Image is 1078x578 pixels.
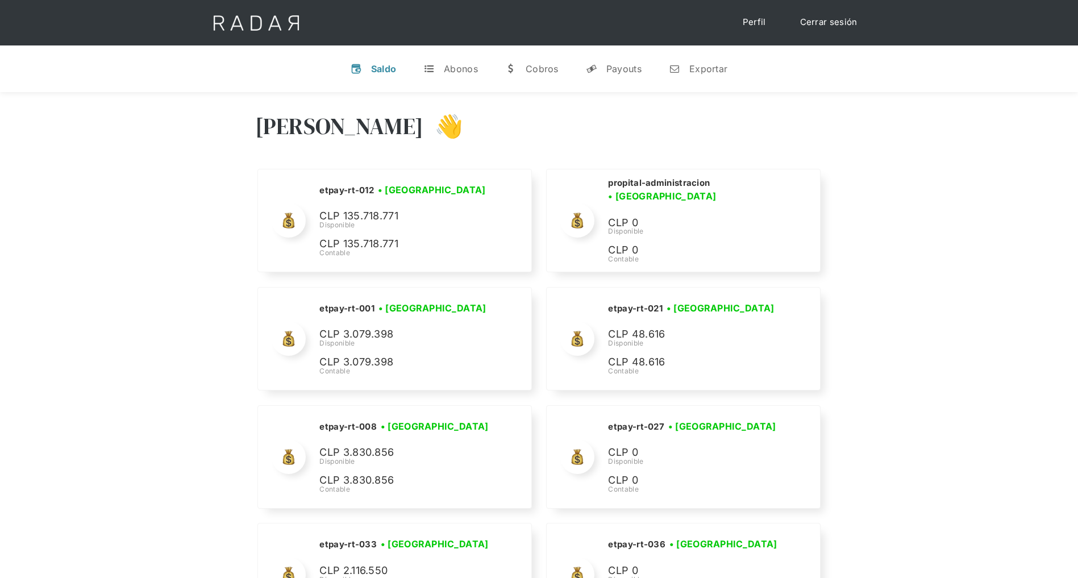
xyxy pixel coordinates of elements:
[255,112,424,140] h3: [PERSON_NAME]
[319,539,377,550] h2: etpay-rt-033
[378,301,486,315] h3: • [GEOGRAPHIC_DATA]
[371,63,397,74] div: Saldo
[319,185,374,196] h2: etpay-rt-012
[608,456,780,467] div: Disponible
[586,63,597,74] div: y
[423,63,435,74] div: t
[319,484,492,494] div: Contable
[669,537,777,551] h3: • [GEOGRAPHIC_DATA]
[319,354,490,371] p: CLP 3.079.398
[669,63,680,74] div: n
[608,338,779,348] div: Disponible
[319,456,492,467] div: Disponible
[378,183,486,197] h3: • [GEOGRAPHIC_DATA]
[608,326,779,343] p: CLP 48.616
[423,112,463,140] h3: 👋
[319,444,490,461] p: CLP 3.830.856
[608,226,806,236] div: Disponible
[608,366,779,376] div: Contable
[526,63,559,74] div: Cobros
[319,220,490,230] div: Disponible
[444,63,478,74] div: Abonos
[381,419,489,433] h3: • [GEOGRAPHIC_DATA]
[608,254,806,264] div: Contable
[608,444,779,461] p: CLP 0
[319,208,490,224] p: CLP 135.718.771
[319,472,490,489] p: CLP 3.830.856
[689,63,727,74] div: Exportar
[608,177,710,189] h2: propital-administracion
[608,421,664,433] h2: etpay-rt-027
[668,419,776,433] h3: • [GEOGRAPHIC_DATA]
[319,303,374,314] h2: etpay-rt-001
[319,326,490,343] p: CLP 3.079.398
[608,472,779,489] p: CLP 0
[606,63,642,74] div: Payouts
[319,248,490,258] div: Contable
[608,354,779,371] p: CLP 48.616
[731,11,777,34] a: Perfil
[319,338,490,348] div: Disponible
[667,301,775,315] h3: • [GEOGRAPHIC_DATA]
[381,537,489,551] h3: • [GEOGRAPHIC_DATA]
[608,303,663,314] h2: etpay-rt-021
[505,63,517,74] div: w
[319,421,377,433] h2: etpay-rt-008
[608,539,665,550] h2: etpay-rt-036
[608,215,779,231] p: CLP 0
[608,242,779,259] p: CLP 0
[319,236,490,252] p: CLP 135.718.771
[351,63,362,74] div: v
[789,11,869,34] a: Cerrar sesión
[608,484,780,494] div: Contable
[608,189,716,203] h3: • [GEOGRAPHIC_DATA]
[319,366,490,376] div: Contable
